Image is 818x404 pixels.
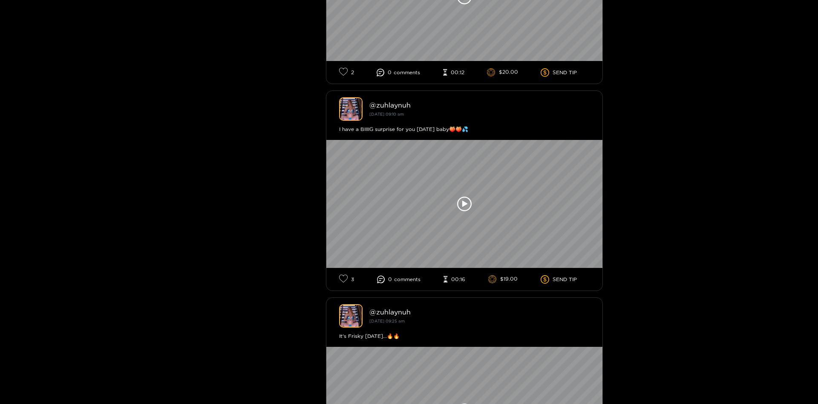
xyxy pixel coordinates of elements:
li: $19.00 [488,275,518,284]
li: 3 [339,274,354,284]
li: $20.00 [487,68,518,77]
li: 00:12 [443,69,464,76]
div: @ zuhlaynuh [369,101,590,109]
li: 00:16 [444,276,465,283]
span: comment s [394,70,420,76]
small: [DATE] 09:10 am [369,112,404,116]
li: 2 [339,67,354,77]
img: zuhlaynuh [339,304,363,328]
span: comment s [394,276,421,282]
li: 0 [377,69,420,76]
div: @ zuhlaynuh [369,308,590,316]
span: dollar [541,68,553,77]
li: SEND TIP [541,275,577,284]
li: SEND TIP [541,68,577,77]
span: dollar [541,275,553,284]
img: zuhlaynuh [339,97,363,121]
div: It's Frisky [DATE]...🔥🔥 [339,332,590,340]
div: I have a BIIIIG surprise for you [DATE] baby🍑🍑💦 [339,125,590,134]
li: 0 [377,276,421,283]
small: [DATE] 09:25 am [369,319,405,323]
